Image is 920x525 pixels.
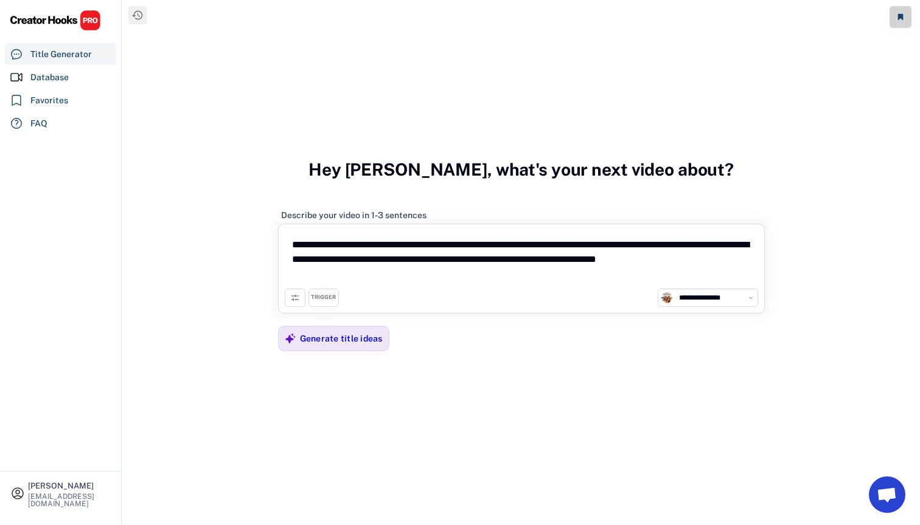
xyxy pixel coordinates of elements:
[30,48,92,61] div: Title Generator
[869,476,905,513] a: Open chat
[311,293,336,301] div: TRIGGER
[30,117,47,130] div: FAQ
[10,10,101,31] img: CHPRO%20Logo.svg
[28,482,111,490] div: [PERSON_NAME]
[30,94,68,107] div: Favorites
[281,210,427,221] div: Describe your video in 1-3 sentences
[308,146,734,193] h3: Hey [PERSON_NAME], what's your next video about?
[30,71,69,84] div: Database
[300,333,383,344] div: Generate title ideas
[661,292,672,303] img: channels4_profile.jpg
[28,493,111,507] div: [EMAIL_ADDRESS][DOMAIN_NAME]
